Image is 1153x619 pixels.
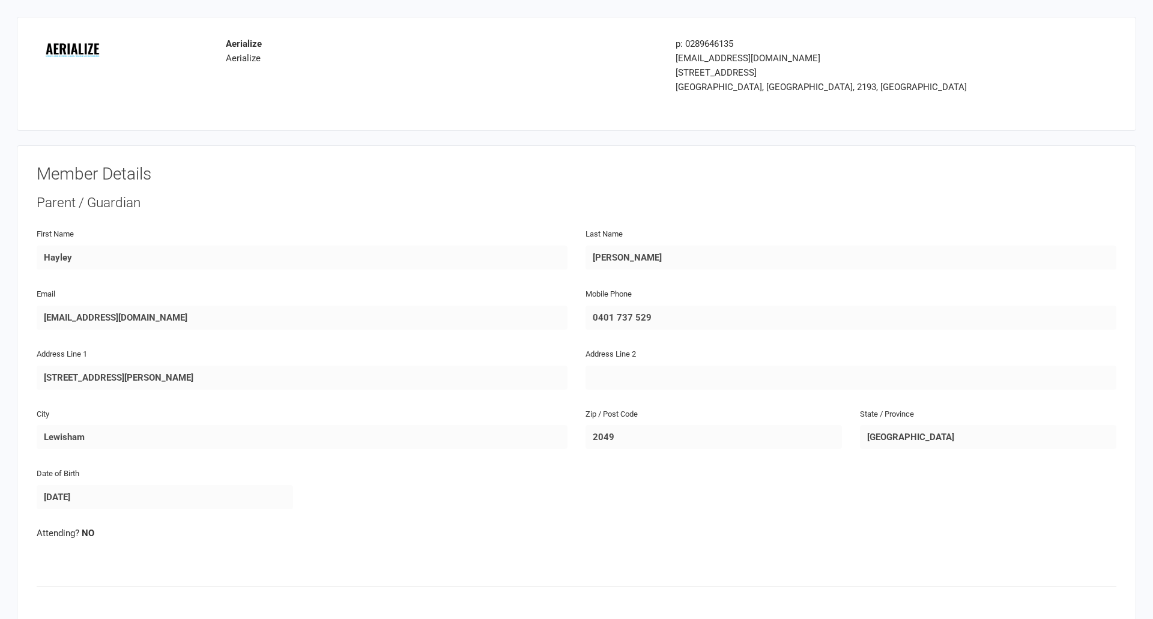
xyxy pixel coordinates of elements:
label: Date of Birth [37,468,79,480]
label: Last Name [586,228,623,241]
label: Mobile Phone [586,288,632,301]
div: Aerialize [226,37,658,65]
h3: Member Details [37,165,1116,184]
strong: Aerialize [226,38,262,49]
div: [STREET_ADDRESS] [676,65,1017,80]
strong: NO [82,528,94,539]
label: Zip / Post Code [586,408,638,421]
label: State / Province [860,408,914,421]
div: p: 0289646135 [676,37,1017,51]
img: 870cd72f-9f72-4cd1-95fd-8c85f2fbe1c9.png [46,37,100,64]
label: Address Line 1 [37,348,87,361]
div: [GEOGRAPHIC_DATA], [GEOGRAPHIC_DATA], 2193, [GEOGRAPHIC_DATA] [676,80,1017,94]
div: [EMAIL_ADDRESS][DOMAIN_NAME] [676,51,1017,65]
label: Address Line 2 [586,348,636,361]
label: First Name [37,228,74,241]
label: City [37,408,49,421]
label: Email [37,288,55,301]
span: Attending? [37,528,79,539]
div: Parent / Guardian [37,193,1116,213]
